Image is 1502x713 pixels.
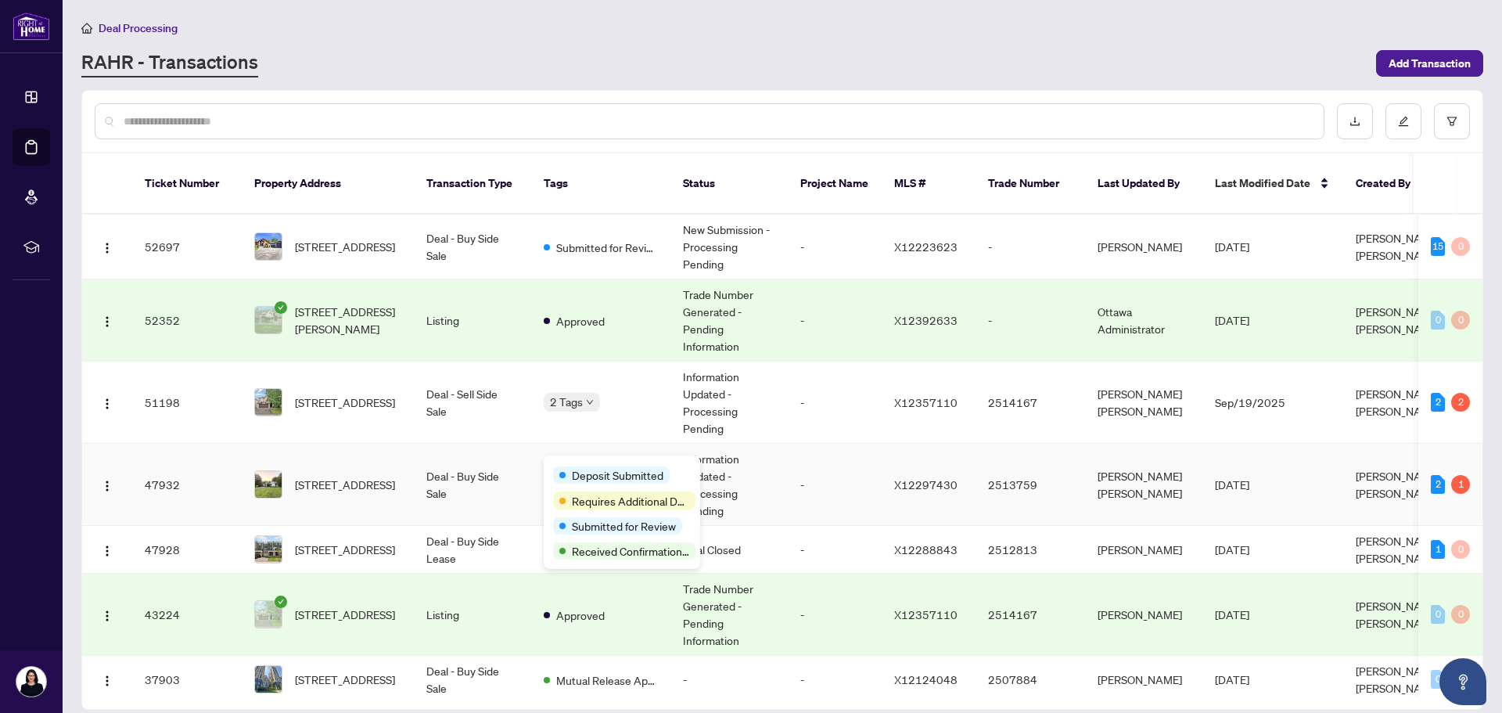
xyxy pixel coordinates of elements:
[1439,658,1486,705] button: Open asap
[99,21,178,35] span: Deal Processing
[1434,103,1470,139] button: filter
[1431,311,1445,329] div: 0
[1431,605,1445,624] div: 0
[976,444,1085,526] td: 2513759
[670,362,788,444] td: Information Updated - Processing Pending
[1085,279,1202,362] td: Ottawa Administrator
[894,239,958,254] span: X12223623
[670,279,788,362] td: Trade Number Generated - Pending Information
[556,672,658,689] span: Mutual Release Approved
[894,542,958,556] span: X12288843
[1215,477,1249,492] span: [DATE]
[1085,444,1202,526] td: [PERSON_NAME] [PERSON_NAME]
[1215,175,1310,192] span: Last Modified Date
[1356,534,1440,565] span: [PERSON_NAME] [PERSON_NAME]
[788,526,882,574] td: -
[586,398,594,406] span: down
[894,672,958,686] span: X12124048
[976,526,1085,574] td: 2512813
[295,671,395,688] span: [STREET_ADDRESS]
[1431,540,1445,559] div: 1
[255,601,282,628] img: thumbnail-img
[95,390,120,415] button: Logo
[295,476,395,493] span: [STREET_ADDRESS]
[414,279,531,362] td: Listing
[788,656,882,704] td: -
[101,675,113,687] img: Logo
[1356,387,1440,418] span: [PERSON_NAME] [PERSON_NAME]
[1389,51,1471,76] span: Add Transaction
[132,214,242,279] td: 52697
[572,466,663,484] span: Deposit Submitted
[414,526,531,574] td: Deal - Buy Side Lease
[1343,153,1437,214] th: Created By
[1431,237,1445,256] div: 15
[1356,469,1440,500] span: [PERSON_NAME] [PERSON_NAME]
[788,153,882,214] th: Project Name
[894,395,958,409] span: X12357110
[556,607,605,624] span: Approved
[414,656,531,704] td: Deal - Buy Side Sale
[414,574,531,656] td: Listing
[1356,599,1440,630] span: [PERSON_NAME] [PERSON_NAME]
[1451,475,1470,494] div: 1
[1451,540,1470,559] div: 0
[976,656,1085,704] td: 2507884
[788,362,882,444] td: -
[1356,664,1440,695] span: [PERSON_NAME] [PERSON_NAME]
[670,444,788,526] td: Information Updated - Processing Pending
[556,239,658,256] span: Submitted for Review
[1385,103,1421,139] button: edit
[132,574,242,656] td: 43224
[976,214,1085,279] td: -
[295,541,395,558] span: [STREET_ADDRESS]
[572,517,676,535] span: Submitted for Review
[572,492,689,510] span: Requires Additional Docs
[101,315,113,328] img: Logo
[101,610,113,622] img: Logo
[670,656,788,704] td: -
[894,313,958,327] span: X12392633
[295,606,395,623] span: [STREET_ADDRESS]
[101,545,113,557] img: Logo
[95,667,120,692] button: Logo
[1085,526,1202,574] td: [PERSON_NAME]
[894,477,958,492] span: X12297430
[295,394,395,411] span: [STREET_ADDRESS]
[1356,231,1440,262] span: [PERSON_NAME] [PERSON_NAME]
[255,233,282,260] img: thumbnail-img
[1349,116,1360,127] span: download
[242,153,414,214] th: Property Address
[572,542,689,560] span: Received Confirmation of Closing
[1451,393,1470,412] div: 2
[95,308,120,333] button: Logo
[295,238,395,255] span: [STREET_ADDRESS]
[1451,605,1470,624] div: 0
[95,472,120,497] button: Logo
[414,444,531,526] td: Deal - Buy Side Sale
[788,279,882,362] td: -
[788,574,882,656] td: -
[132,362,242,444] td: 51198
[1215,672,1249,686] span: [DATE]
[275,596,287,608] span: check-circle
[295,303,401,337] span: [STREET_ADDRESS][PERSON_NAME]
[275,301,287,314] span: check-circle
[1376,50,1483,77] button: Add Transaction
[414,153,531,214] th: Transaction Type
[1085,153,1202,214] th: Last Updated By
[1215,313,1249,327] span: [DATE]
[976,153,1085,214] th: Trade Number
[101,480,113,492] img: Logo
[1398,116,1409,127] span: edit
[1356,304,1440,336] span: [PERSON_NAME] [PERSON_NAME]
[255,307,282,333] img: thumbnail-img
[132,153,242,214] th: Ticket Number
[1431,393,1445,412] div: 2
[101,242,113,254] img: Logo
[788,214,882,279] td: -
[1215,395,1285,409] span: Sep/19/2025
[1431,670,1445,689] div: 0
[670,526,788,574] td: Deal Closed
[1451,237,1470,256] div: 0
